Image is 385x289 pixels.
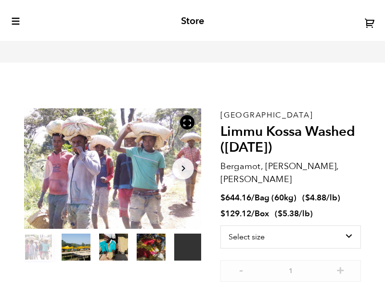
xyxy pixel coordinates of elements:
span: Box [255,208,269,219]
span: $ [278,208,282,219]
span: ( ) [302,192,340,203]
p: Bergamot, [PERSON_NAME], [PERSON_NAME] [220,160,361,186]
span: Bag (60kg) [255,192,296,203]
span: /lb [326,192,337,203]
video: Your browser does not support the video tag. [174,234,203,261]
h2: Store [181,15,204,27]
button: toggle-mobile-menu [10,16,21,26]
span: ( ) [275,208,313,219]
span: $ [220,208,225,219]
span: $ [305,192,310,203]
span: /lb [299,208,310,219]
span: $ [220,192,225,203]
span: / [251,192,255,203]
span: / [251,208,255,219]
bdi: 644.16 [220,192,251,203]
h2: Limmu Kossa Washed ([DATE]) [220,124,361,156]
button: + [334,265,346,275]
bdi: 129.12 [220,208,251,219]
bdi: 4.88 [305,192,326,203]
bdi: 5.38 [278,208,299,219]
button: - [235,265,247,275]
